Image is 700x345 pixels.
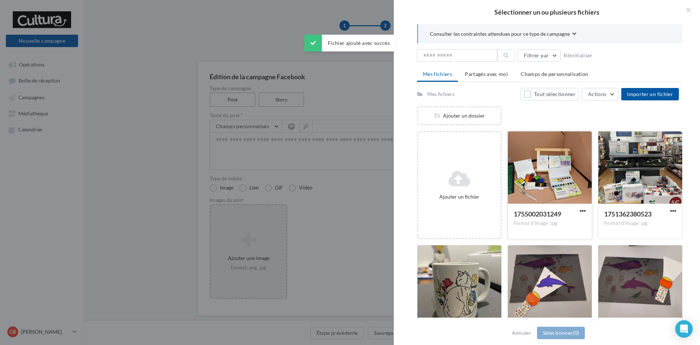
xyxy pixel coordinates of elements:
h2: Sélectionner un ou plusieurs fichiers [405,9,688,15]
button: Sélectionner(0) [537,327,585,339]
span: Champs de personnalisation [521,71,588,77]
div: Fichier ajouté avec succès [304,35,396,51]
span: Importer un fichier [627,91,673,97]
button: Actions [582,88,618,100]
span: Partagés avec moi [465,71,508,77]
span: Actions [588,91,606,97]
div: Ajouter un dossier [418,112,501,119]
span: 1751362380523 [604,210,652,218]
span: Mes fichiers [423,71,452,77]
button: Tout sélectionner [521,88,579,100]
div: Format d'image: jpg [604,220,676,227]
button: Consulter les contraintes attendues pour ce type de campagne [430,30,576,39]
span: 1755002031249 [514,210,561,218]
button: Filtrer par [518,49,561,62]
div: Open Intercom Messenger [675,320,693,338]
span: Consulter les contraintes attendues pour ce type de campagne [430,30,570,38]
div: Mes fichiers [427,91,455,98]
span: (0) [573,330,579,336]
button: Réinitialiser [561,51,596,60]
button: Importer un fichier [621,88,679,100]
button: Annuler [509,329,534,337]
div: Ajouter un fichier [421,193,498,200]
div: Format d'image: jpg [514,220,586,227]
